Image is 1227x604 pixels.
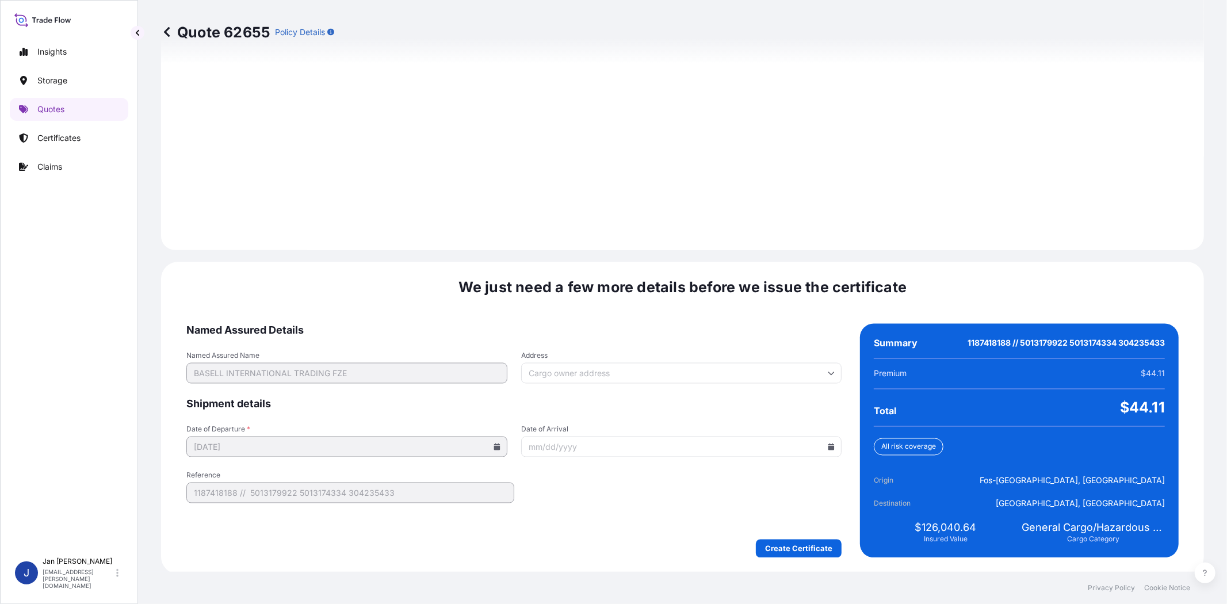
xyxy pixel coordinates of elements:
span: 1187418188 // 5013179922 5013174334 304235433 [968,338,1165,349]
span: Origin [874,475,938,487]
span: Date of Departure [186,425,507,434]
span: Address [521,351,842,361]
a: Certificates [10,127,128,150]
a: Insights [10,40,128,63]
p: Quote 62655 [161,23,270,41]
p: [EMAIL_ADDRESS][PERSON_NAME][DOMAIN_NAME] [43,568,114,589]
p: Policy Details [275,26,325,38]
span: Named Assured Details [186,324,842,338]
span: J [24,567,29,579]
p: Insights [37,46,67,58]
span: Reference [186,471,514,480]
span: Named Assured Name [186,351,507,361]
span: Premium [874,368,907,380]
p: Certificates [37,132,81,144]
a: Storage [10,69,128,92]
span: Destination [874,498,938,510]
a: Quotes [10,98,128,121]
span: Summary [874,338,918,349]
span: Fos-[GEOGRAPHIC_DATA], [GEOGRAPHIC_DATA] [980,475,1165,487]
div: All risk coverage [874,438,943,456]
span: Total [874,406,896,417]
span: $126,040.64 [915,521,976,535]
p: Jan [PERSON_NAME] [43,557,114,566]
span: $44.11 [1141,368,1165,380]
span: Cargo Category [1067,535,1119,544]
p: Claims [37,161,62,173]
span: Insured Value [924,535,968,544]
input: Cargo owner address [521,363,842,384]
button: Create Certificate [756,540,842,558]
span: Shipment details [186,397,842,411]
a: Privacy Policy [1088,583,1135,592]
a: Cookie Notice [1144,583,1190,592]
input: Your internal reference [186,483,514,503]
span: Date of Arrival [521,425,842,434]
span: General Cargo/Hazardous Material [1022,521,1165,535]
input: mm/dd/yyyy [186,437,507,457]
p: Storage [37,75,67,86]
p: Create Certificate [765,543,832,555]
span: We just need a few more details before we issue the certificate [458,278,907,296]
span: $44.11 [1120,399,1165,417]
input: mm/dd/yyyy [521,437,842,457]
a: Claims [10,155,128,178]
p: Quotes [37,104,64,115]
span: [GEOGRAPHIC_DATA], [GEOGRAPHIC_DATA] [996,498,1165,510]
